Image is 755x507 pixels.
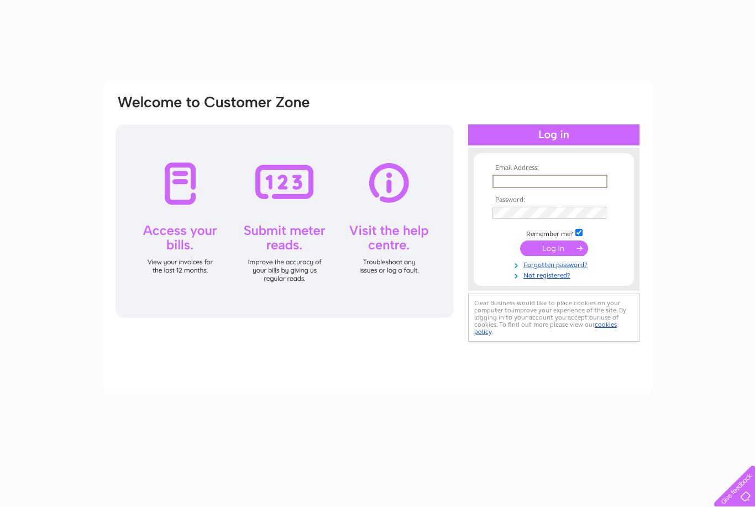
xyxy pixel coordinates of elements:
a: Forgotten password? [492,259,618,269]
div: Clear Business would like to place cookies on your computer to improve your experience of the sit... [468,294,639,342]
th: Email Address: [490,164,618,172]
a: cookies policy [474,321,617,336]
input: Submit [520,241,588,256]
a: Not registered? [492,269,618,280]
td: Remember me? [490,227,618,238]
th: Password: [490,196,618,204]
